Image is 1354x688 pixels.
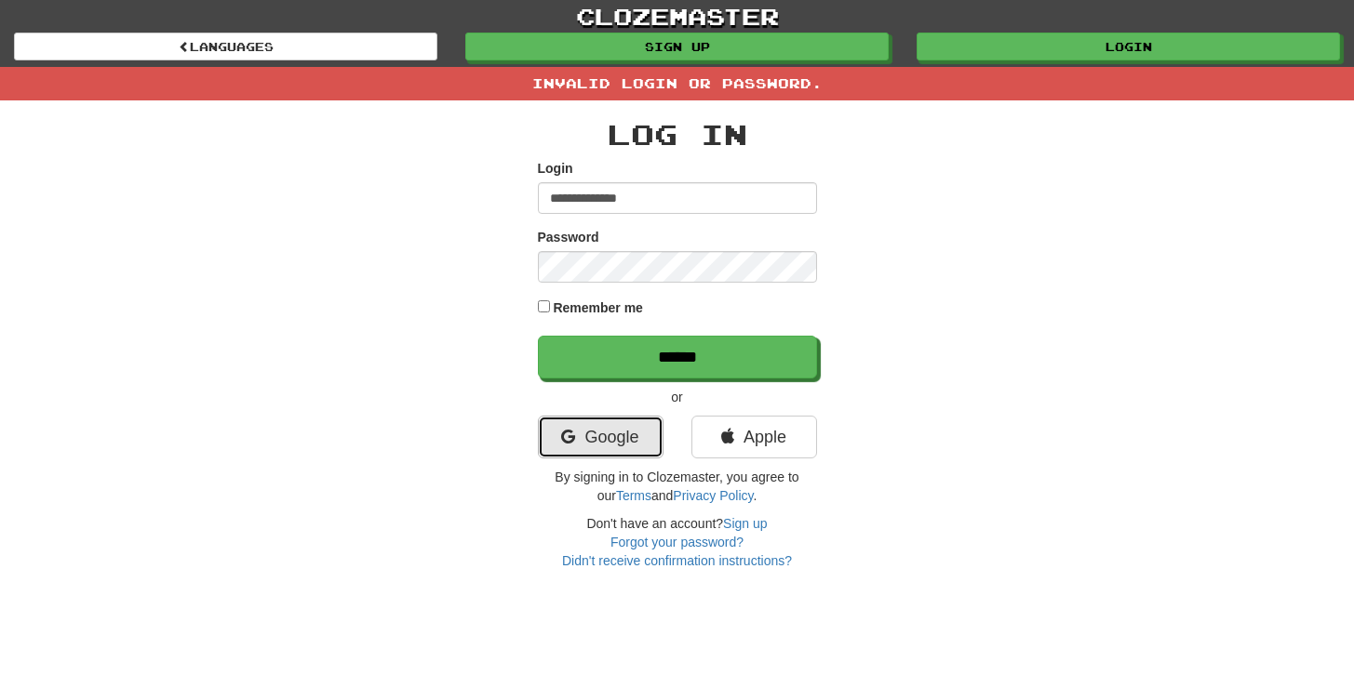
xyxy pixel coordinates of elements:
[917,33,1340,60] a: Login
[538,468,817,505] p: By signing in to Clozemaster, you agree to our and .
[553,298,643,317] label: Remember me
[538,159,573,178] label: Login
[538,416,664,458] a: Google
[723,516,767,531] a: Sign up
[673,488,753,503] a: Privacy Policy
[465,33,889,60] a: Sign up
[538,514,817,570] div: Don't have an account?
[691,416,817,458] a: Apple
[562,553,792,568] a: Didn't receive confirmation instructions?
[616,488,651,503] a: Terms
[538,388,817,406] p: or
[538,228,599,246] label: Password
[14,33,437,60] a: Languages
[538,119,817,150] h2: Log In
[610,535,744,549] a: Forgot your password?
